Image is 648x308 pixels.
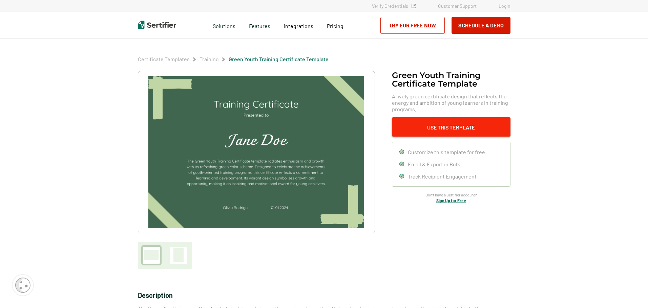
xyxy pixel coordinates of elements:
a: Certificate Templates [138,56,190,62]
div: Breadcrumb [138,56,329,63]
span: Email & Export in Bulk [408,161,460,167]
span: Features [249,21,270,29]
a: Sign Up for Free [436,198,466,203]
span: Training [200,56,219,63]
span: Certificate Templates [138,56,190,63]
span: Pricing [327,23,343,29]
span: Description [138,291,173,299]
a: Customer Support [438,3,477,9]
img: Sertifier | Digital Credentialing Platform [138,21,176,29]
span: Customize this template for free [408,149,485,155]
a: Login [499,3,510,9]
img: Cookie Popup Icon [15,278,30,293]
a: Green Youth Training Certificate Template [229,56,329,62]
a: Verify Credentials [372,3,416,9]
span: Track Recipient Engagement [408,173,477,180]
button: Use This Template [392,117,510,137]
span: A lively green certificate design that reflects the energy and ambition of young learners in trai... [392,93,510,112]
a: Integrations [284,21,313,29]
span: Solutions [213,21,235,29]
img: Green Youth Training Certificate Template [148,76,364,228]
img: Verified [412,4,416,8]
span: Don’t have a Sertifier account? [425,192,477,198]
button: Schedule a Demo [452,17,510,34]
span: Integrations [284,23,313,29]
h1: Green Youth Training Certificate Template [392,71,510,88]
span: Green Youth Training Certificate Template [229,56,329,63]
a: Pricing [327,21,343,29]
a: Try for Free Now [380,17,445,34]
iframe: Chat Widget [614,276,648,308]
a: Training [200,56,219,62]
